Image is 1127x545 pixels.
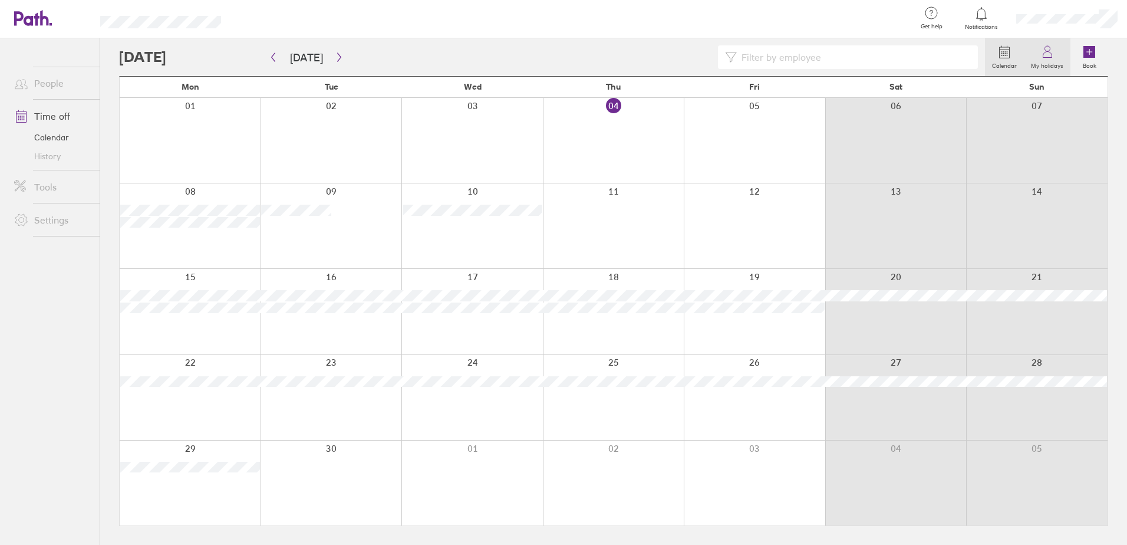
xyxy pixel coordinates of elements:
[1076,59,1103,70] label: Book
[1024,59,1070,70] label: My holidays
[606,82,621,91] span: Thu
[1029,82,1044,91] span: Sun
[5,128,100,147] a: Calendar
[5,208,100,232] a: Settings
[912,23,951,30] span: Get help
[963,6,1001,31] a: Notifications
[182,82,199,91] span: Mon
[5,147,100,166] a: History
[985,59,1024,70] label: Calendar
[985,38,1024,76] a: Calendar
[281,48,332,67] button: [DATE]
[5,71,100,95] a: People
[737,46,971,68] input: Filter by employee
[464,82,482,91] span: Wed
[963,24,1001,31] span: Notifications
[749,82,760,91] span: Fri
[5,175,100,199] a: Tools
[889,82,902,91] span: Sat
[1070,38,1108,76] a: Book
[325,82,338,91] span: Tue
[1024,38,1070,76] a: My holidays
[5,104,100,128] a: Time off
